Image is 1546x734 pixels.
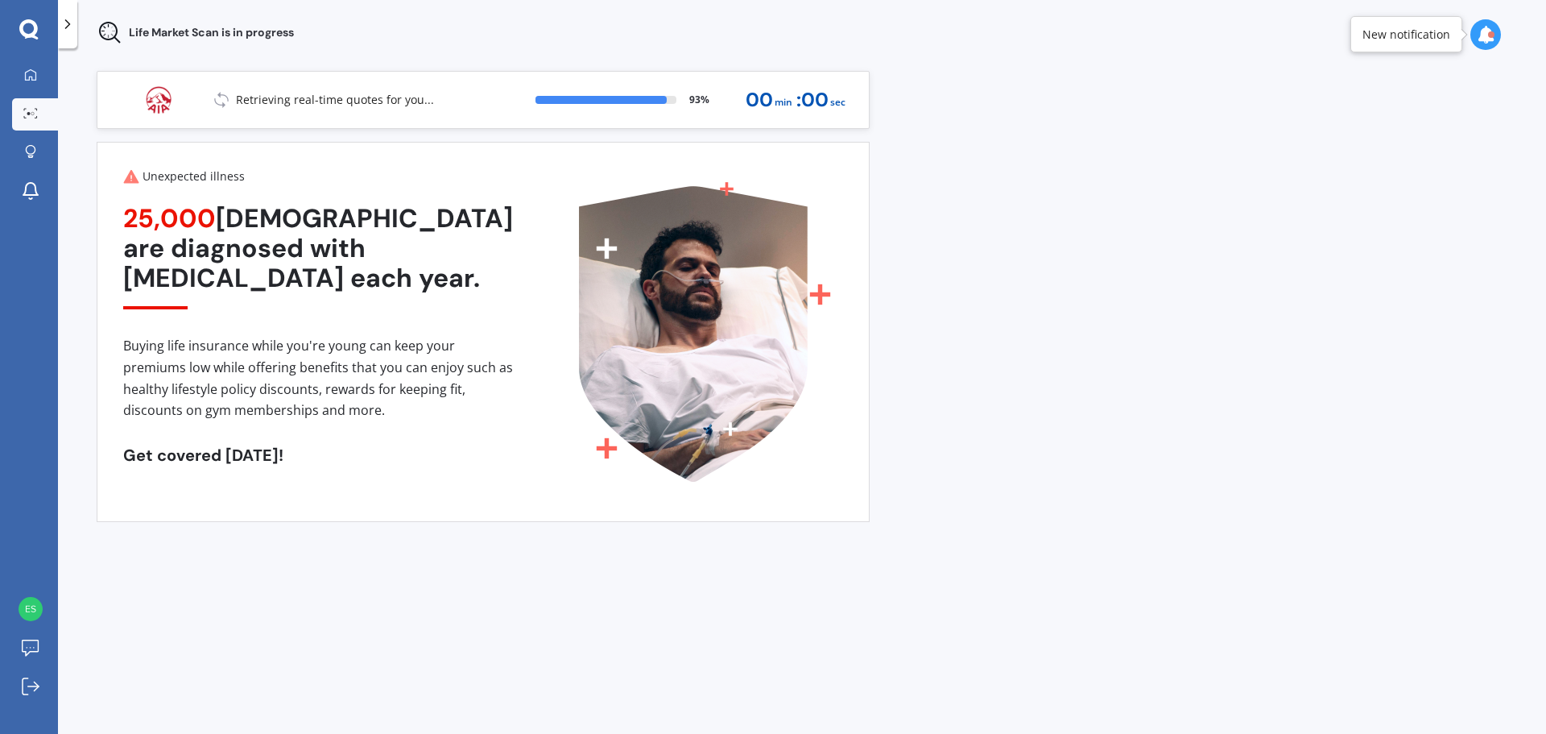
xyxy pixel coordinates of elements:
span: : 00 [796,89,829,111]
span: Get covered [DATE]! [123,445,283,466]
span: sec [830,92,845,114]
span: 00 [746,89,773,111]
img: unexpected illness [513,168,854,497]
p: Retrieving real-time quotes for you... [236,92,434,108]
div: [DEMOGRAPHIC_DATA] are diagnosed with [MEDICAL_DATA] each year. [123,204,513,309]
div: Buying life insurance while you're young can keep your premiums low while offering benefits that ... [123,335,513,421]
div: Unexpected illness [123,168,513,185]
div: Life Market Scan is in progress [97,19,294,45]
div: New notification [1362,27,1450,43]
span: 25,000 [123,201,216,235]
img: 24e653bb3dd8a93cfbc38fc42715f2c1 [19,597,43,621]
span: 93 % [689,92,709,108]
span: min [775,92,792,114]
